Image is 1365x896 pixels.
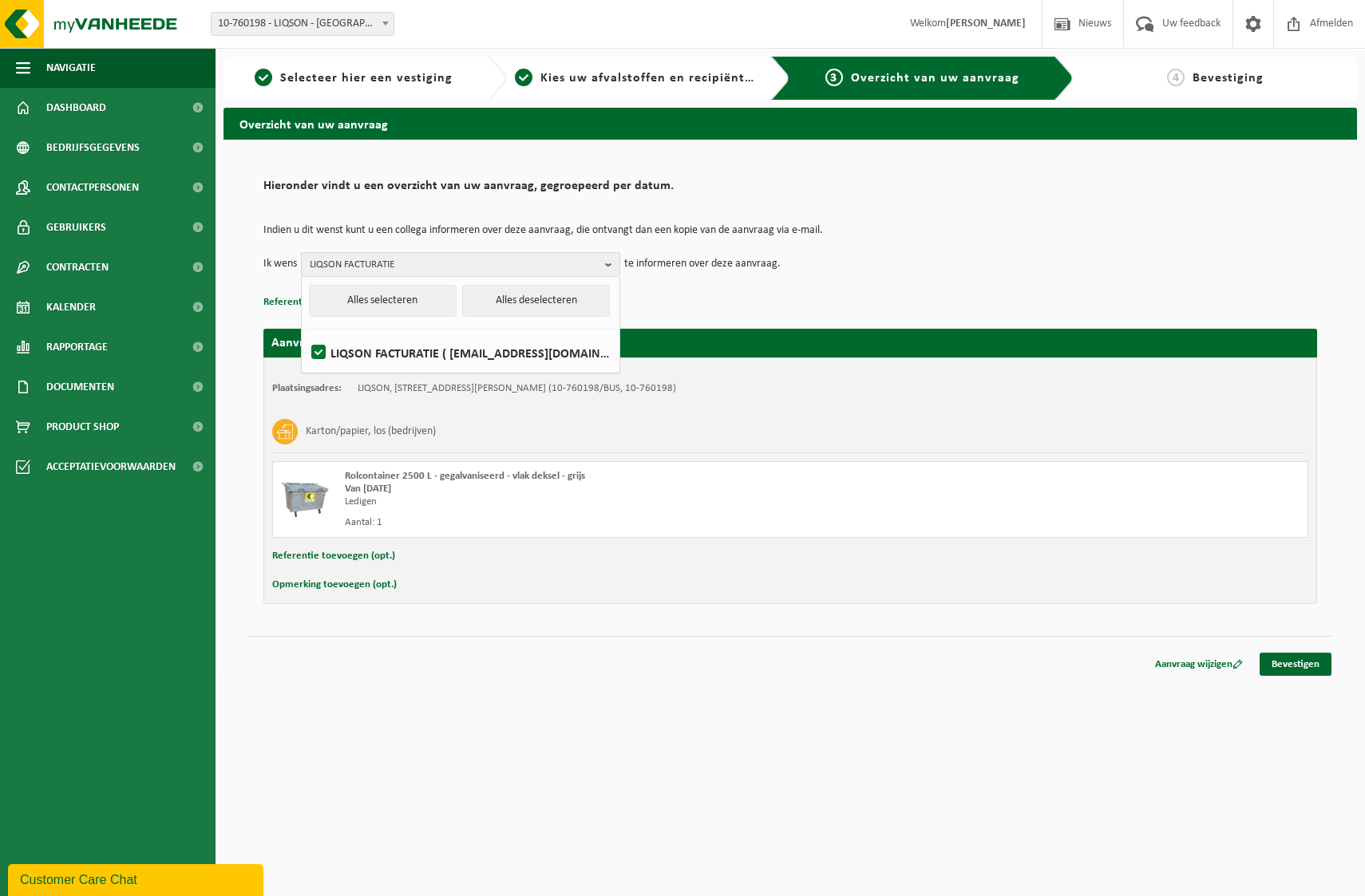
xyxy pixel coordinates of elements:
[825,69,843,86] span: 3
[345,471,585,481] span: Rolcontainer 2500 L - gegalvaniseerd - vlak deksel - grijs
[271,337,391,349] strong: Aanvraag voor [DATE]
[46,407,119,447] span: Product Shop
[46,207,106,247] span: Gebruikers
[308,341,611,365] label: LIQSON FACTURATIE ( [EMAIL_ADDRESS][DOMAIN_NAME] )
[462,285,610,317] button: Alles deselecteren
[1260,653,1331,676] a: Bevestigen
[358,382,676,395] td: LIQSON, [STREET_ADDRESS][PERSON_NAME] (10-760198/BUS, 10-760198)
[46,48,96,88] span: Navigatie
[263,180,1317,201] h2: Hieronder vindt u een overzicht van uw aanvraag, gegroepeerd per datum.
[540,72,760,85] span: Kies uw afvalstoffen en recipiënten
[46,128,140,168] span: Bedrijfsgegevens
[212,13,394,35] span: 10-760198 - LIQSON - ROESELARE
[46,447,176,487] span: Acceptatievoorwaarden
[211,12,394,36] span: 10-760198 - LIQSON - ROESELARE
[310,253,599,277] span: LIQSON FACTURATIE
[46,327,108,367] span: Rapportage
[272,546,395,566] button: Referentie toevoegen (opt.)
[301,252,620,276] button: LIQSON FACTURATIE
[851,72,1019,85] span: Overzicht van uw aanvraag
[946,18,1026,30] strong: [PERSON_NAME]
[306,419,436,444] h3: Karton/papier, los (bedrijven)
[272,574,397,595] button: Opmerking toevoegen (opt.)
[46,88,106,128] span: Dashboard
[224,108,1357,139] h2: Overzicht van uw aanvraag
[263,225,1317,236] p: Indien u dit wenst kunt u een collega informeren over deze aanvraag, die ontvangt dan een kopie v...
[1167,69,1185,86] span: 4
[515,69,532,86] span: 2
[281,470,329,518] img: WB-2500-GAL-GY-01.png
[255,69,272,86] span: 1
[280,72,453,85] span: Selecteer hier een vestiging
[263,292,386,313] button: Referentie toevoegen (opt.)
[515,69,758,88] a: 2Kies uw afvalstoffen en recipiënten
[345,495,854,508] div: Ledigen
[8,861,267,896] iframe: chat widget
[309,285,457,317] button: Alles selecteren
[46,168,139,207] span: Contactpersonen
[345,484,391,494] strong: Van [DATE]
[46,367,114,407] span: Documenten
[263,252,297,276] p: Ik wens
[1143,653,1255,676] a: Aanvraag wijzigen
[231,69,475,88] a: 1Selecteer hier een vestiging
[46,287,96,327] span: Kalender
[345,516,854,529] div: Aantal: 1
[624,252,781,276] p: te informeren over deze aanvraag.
[46,247,109,287] span: Contracten
[1193,72,1264,85] span: Bevestiging
[272,383,342,393] strong: Plaatsingsadres:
